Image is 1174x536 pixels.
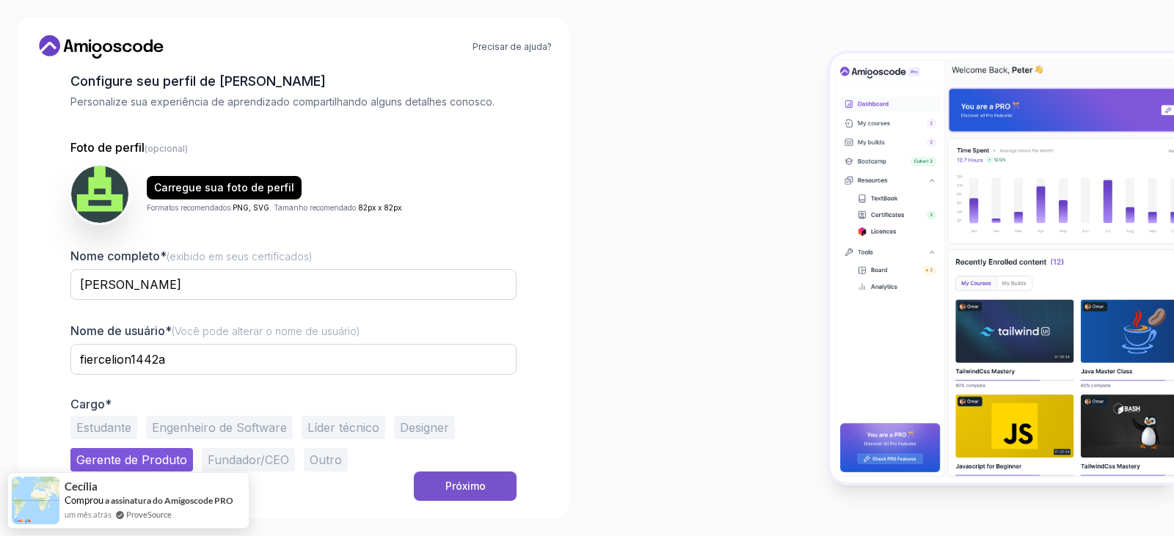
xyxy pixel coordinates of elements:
font: (exibido em seus certificados) [167,250,313,263]
button: Líder técnico [302,416,385,439]
font: Comprou [65,494,103,506]
button: Engenheiro de Software [146,416,293,439]
font: Cargo* [70,397,112,411]
a: Link para casa [35,35,167,59]
font: Carregue sua foto de perfil [154,181,294,194]
font: Outro [310,452,342,467]
font: 82px x 82px [358,203,401,212]
button: Próximo [414,471,517,501]
button: Designer [394,416,455,439]
a: Precisar de ajuda? [473,41,552,53]
img: imagem de perfil do usuário [71,166,128,223]
button: Carregue sua foto de perfil [147,176,302,199]
font: Nome de usuário* [70,323,172,338]
button: Gerente de Produto [70,448,193,471]
font: Foto de perfil [70,140,145,155]
img: Painel do Amigoscode [830,54,1174,482]
button: Outro [304,448,348,471]
font: Configure seu perfil de [PERSON_NAME] [70,73,326,89]
font: Líder técnico [307,420,379,435]
font: (opcional) [145,143,188,154]
a: a assinatura do Amigoscode PRO [105,495,233,506]
font: Personalize sua experiência de aprendizado compartilhando alguns detalhes conosco. [70,95,495,108]
button: Fundador/CEO [202,448,295,471]
font: Próximo [445,480,486,492]
font: Designer [400,420,449,435]
font: Formatos recomendados: [147,203,233,212]
font: Estudante [76,420,131,435]
font: . [401,203,404,212]
font: Fundador/CEO [208,452,289,467]
font: Cecília [65,480,98,493]
font: Precisar de ajuda? [473,41,552,52]
a: ProveSource [126,508,172,521]
font: um mês atrás [65,510,112,519]
input: Verificado pelo Zero Phishing [70,269,517,300]
font: ProveSource [126,510,172,519]
input: Digite seu nome de usuário [70,344,517,375]
font: (Você pode alterar o nome de usuário) [172,325,360,337]
font: . Tamanho recomendado: [269,203,358,212]
img: imagem de notificação de prova social provesource [12,477,59,524]
font: Engenheiro de Software [152,420,287,435]
button: Estudante [70,416,137,439]
font: Nome completo* [70,249,167,263]
font: Gerente de Produto [76,452,187,467]
font: PNG, SVG [233,203,269,212]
